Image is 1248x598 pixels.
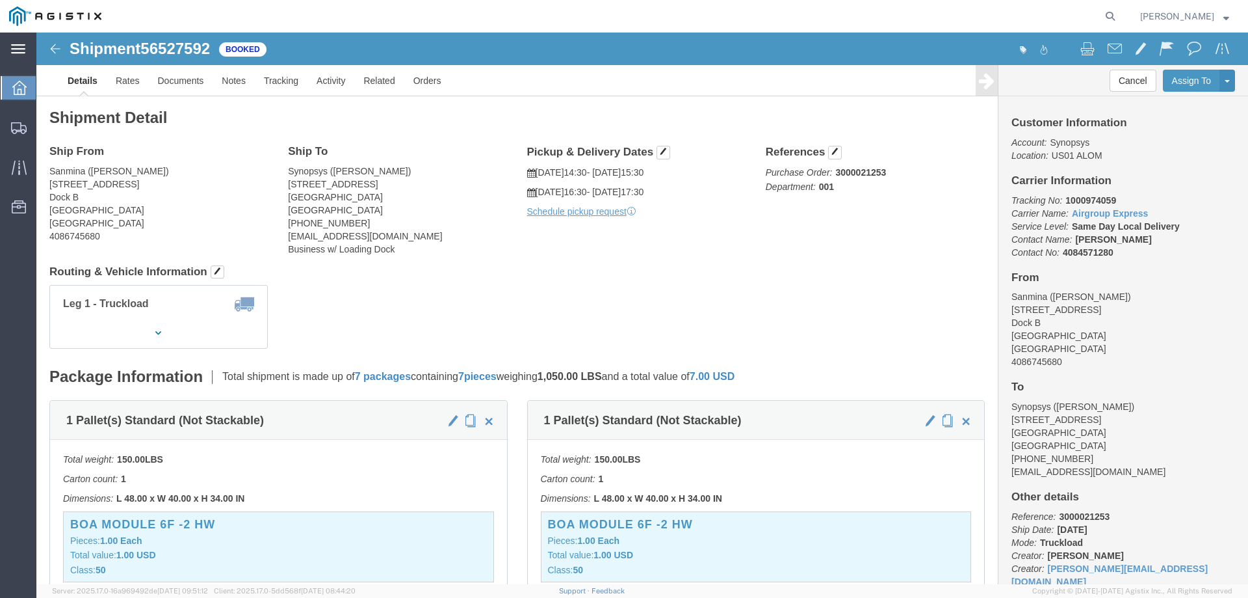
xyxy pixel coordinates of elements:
[591,587,625,595] a: Feedback
[1140,9,1214,23] span: Billy Lo
[1032,586,1232,597] span: Copyright © [DATE]-[DATE] Agistix Inc., All Rights Reserved
[9,7,101,26] img: logo
[1139,8,1230,24] button: [PERSON_NAME]
[36,33,1248,584] iframe: FS Legacy Container
[214,587,356,595] span: Client: 2025.17.0-5dd568f
[559,587,591,595] a: Support
[157,587,208,595] span: [DATE] 09:51:12
[301,587,356,595] span: [DATE] 08:44:20
[52,587,208,595] span: Server: 2025.17.0-16a969492de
